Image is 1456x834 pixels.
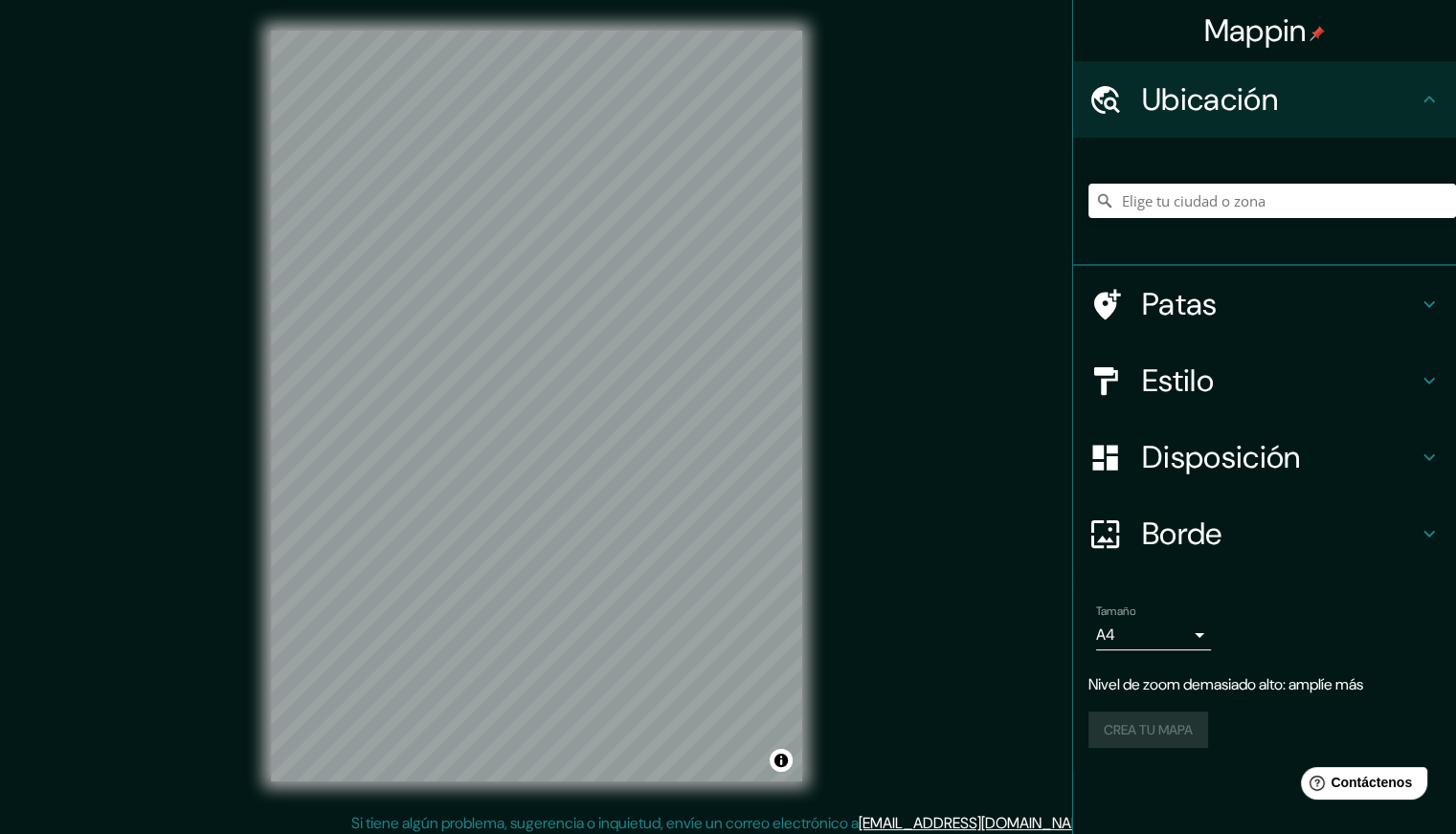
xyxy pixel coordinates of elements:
[1142,79,1278,120] font: Ubicación
[1096,604,1135,619] font: Tamaño
[1073,419,1456,495] div: Disposición
[351,813,859,833] font: Si tiene algún problema, sugerencia o inquietud, envíe un correo electrónico a
[859,813,1095,833] a: [EMAIL_ADDRESS][DOMAIN_NAME]
[1088,674,1363,694] font: Nivel de zoom demasiado alto: amplíe más
[770,749,793,772] button: Activar o desactivar atribución
[1142,514,1222,554] font: Borde
[1142,361,1214,401] font: Estilo
[1142,437,1300,477] font: Disposición
[1286,759,1435,813] iframe: Lanzador de widgets de ayuda
[1096,625,1115,645] font: A4
[1073,495,1456,572] div: Borde
[1204,11,1307,51] font: Mappin
[1073,266,1456,342] div: Patas
[1096,620,1211,650] div: A4
[1073,61,1456,138] div: Ubicación
[271,31,802,781] canvas: Mapa
[1310,26,1325,41] img: pin-icon.png
[1088,184,1456,218] input: Elige tu ciudad o zona
[1142,284,1218,324] font: Patas
[1073,342,1456,419] div: Estilo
